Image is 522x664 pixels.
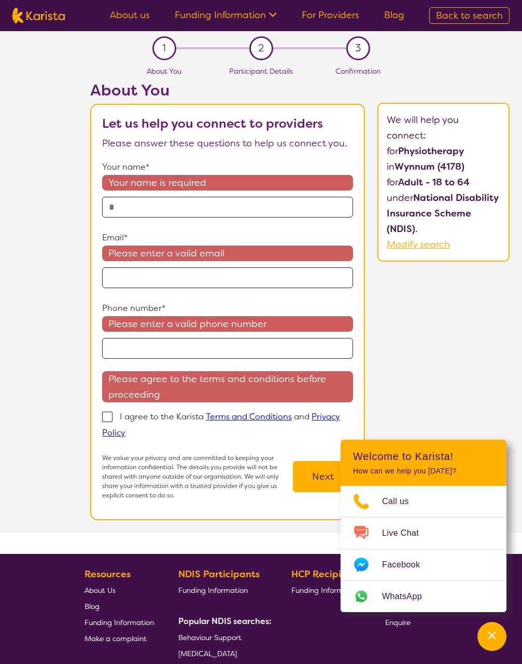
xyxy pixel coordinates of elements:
[291,586,361,595] span: Funding Information
[387,192,498,235] b: National Disability Insurance Scheme (NDIS)
[291,568,361,580] b: HCP Recipients
[387,238,450,251] a: Modify search
[84,634,147,643] span: Make a complaint
[387,174,500,190] p: for
[382,525,431,541] span: Live Chat
[84,582,154,598] a: About Us
[258,40,264,56] span: 2
[355,40,361,56] span: 3
[291,582,361,598] a: Funding Information
[387,190,500,237] p: under .
[102,316,353,332] span: Please enter a valid phone number
[341,581,506,612] a: Web link opens in a new tab.
[178,586,248,595] span: Funding Information
[102,453,293,500] p: We value your privacy and are committed to keeping your information confidential. The details you...
[382,557,432,573] span: Facebook
[385,614,433,630] a: Enquire
[178,629,267,645] a: Behaviour Support
[102,411,340,438] p: I agree to the Karista and
[102,115,323,132] b: Let us help you connect to providers
[387,143,500,159] p: for
[302,9,359,21] a: For Providers
[382,589,434,604] span: WhatsApp
[387,112,500,143] p: We will help you connect:
[387,159,500,174] p: in
[206,411,292,422] a: Terms and Conditions
[102,230,353,246] p: Email*
[178,649,237,658] span: [MEDICAL_DATA]
[178,645,267,661] a: [MEDICAL_DATA]
[147,66,181,76] span: About You
[229,66,293,76] span: Participant Details
[102,371,353,402] span: Please agree to the terms and conditions before proceeding
[102,175,353,191] span: Your name is required
[353,450,494,463] h2: Welcome to Karista!
[84,568,131,580] b: Resources
[398,145,464,157] b: Physiotherapy
[90,81,365,100] h2: About You
[394,160,464,173] b: Wynnum (4178)
[162,40,166,56] span: 1
[84,614,154,630] a: Funding Information
[102,135,353,151] p: Please answer these questions to help us connect you.
[175,9,277,21] a: Funding Information
[477,622,506,651] button: Channel Menu
[84,618,154,627] span: Funding Information
[335,66,380,76] span: Confirmation
[102,246,353,261] span: Please enter a valid email
[178,633,242,642] span: Behaviour Support
[102,159,353,175] p: Your name*
[12,8,65,23] img: Karista logo
[84,598,154,614] a: Blog
[178,616,272,627] b: Popular NDIS searches:
[293,461,353,492] button: Next
[384,9,404,21] a: Blog
[382,494,421,509] span: Call us
[102,301,353,316] p: Phone number*
[436,9,503,22] span: Back to search
[84,602,100,611] span: Blog
[341,440,506,612] div: Channel Menu
[178,568,260,580] b: NDIS Participants
[385,618,411,627] span: Enquire
[178,582,267,598] a: Funding Information
[110,9,150,21] a: About us
[353,467,494,476] p: How can we help you [DATE]?
[341,486,506,612] ul: Choose channel
[84,586,116,595] span: About Us
[398,176,470,188] b: Adult - 18 to 64
[429,7,510,24] a: Back to search
[84,630,154,646] a: Make a complaint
